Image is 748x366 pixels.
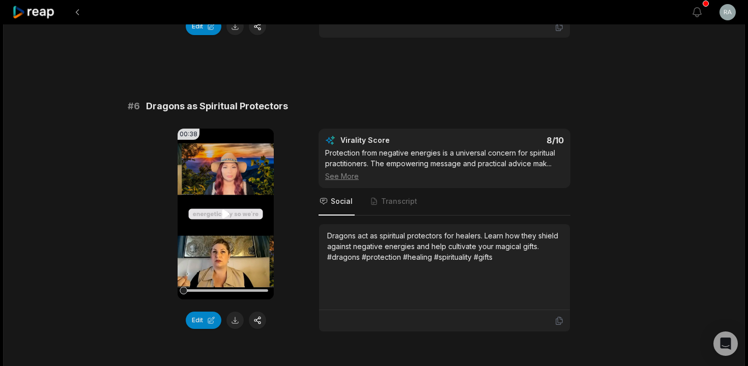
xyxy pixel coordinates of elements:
[331,196,353,206] span: Social
[146,99,288,113] span: Dragons as Spiritual Protectors
[381,196,417,206] span: Transcript
[327,230,562,262] div: Dragons act as spiritual protectors for healers. Learn how they shield against negative energies ...
[325,171,564,181] div: See More
[178,129,274,299] video: Your browser does not support mp4 format.
[319,188,570,216] nav: Tabs
[186,18,221,35] button: Edit
[186,312,221,329] button: Edit
[325,147,564,181] div: Protection from negative energies is a universal concern for spiritual practitioners. The empower...
[713,331,738,356] div: Open Intercom Messenger
[128,99,140,113] span: # 6
[340,135,450,145] div: Virality Score
[455,135,564,145] div: 8 /10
